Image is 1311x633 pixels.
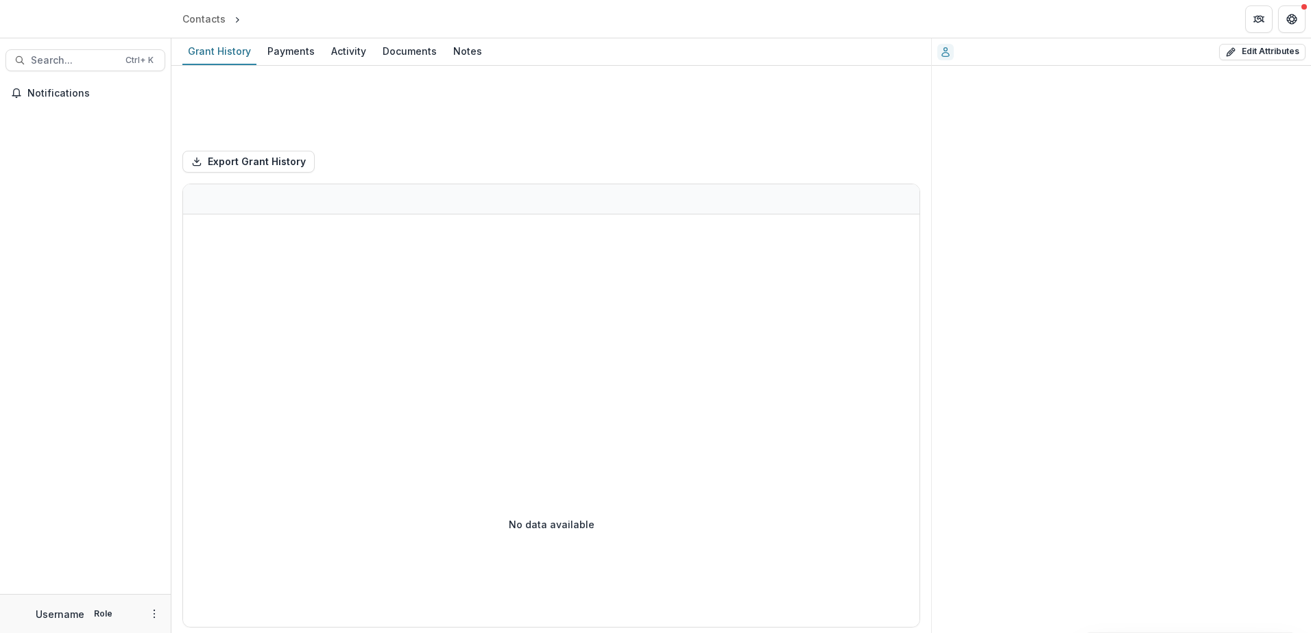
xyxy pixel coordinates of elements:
[262,41,320,61] div: Payments
[146,606,163,622] button: More
[123,53,156,68] div: Ctrl + K
[448,41,488,61] div: Notes
[5,82,165,104] button: Notifications
[90,608,117,620] p: Role
[326,41,372,61] div: Activity
[177,9,231,29] a: Contacts
[177,9,302,29] nav: breadcrumb
[36,607,84,621] p: Username
[182,41,256,61] div: Grant History
[182,38,256,65] a: Grant History
[448,38,488,65] a: Notes
[326,38,372,65] a: Activity
[31,55,117,66] span: Search...
[377,41,442,61] div: Documents
[27,88,160,99] span: Notifications
[1278,5,1306,33] button: Get Help
[509,517,594,532] p: No data available
[182,12,226,26] div: Contacts
[262,38,320,65] a: Payments
[1219,44,1306,60] button: Edit Attributes
[182,151,315,173] button: Export Grant History
[377,38,442,65] a: Documents
[5,49,165,71] button: Search...
[1245,5,1273,33] button: Partners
